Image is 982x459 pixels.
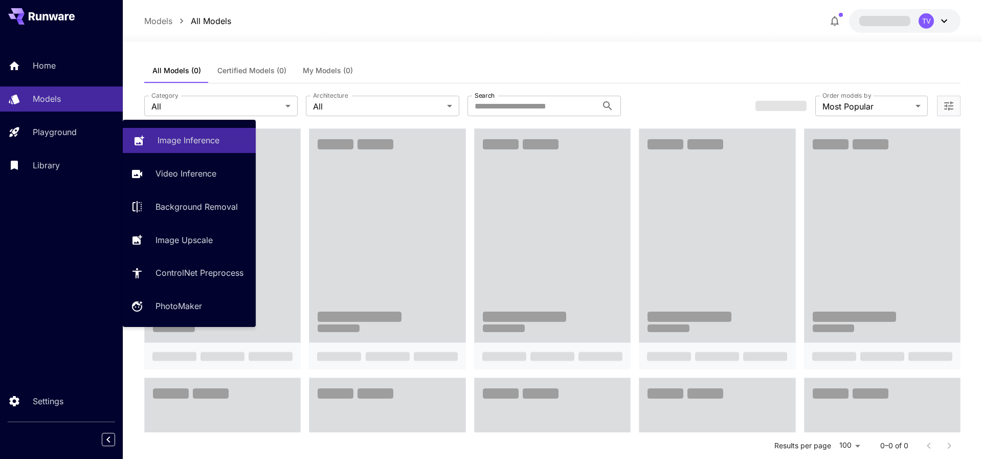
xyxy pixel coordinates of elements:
p: Models [33,93,61,105]
span: Most Popular [822,100,911,113]
p: ControlNet Preprocess [155,267,243,279]
span: All Models (0) [152,66,201,75]
a: PhotoMaker [123,294,256,319]
p: Image Inference [158,134,219,146]
span: All [313,100,443,113]
span: My Models (0) [303,66,353,75]
p: Library [33,159,60,171]
p: Image Upscale [155,234,213,246]
p: Results per page [774,441,831,451]
label: Category [151,91,178,100]
p: 0–0 of 0 [880,441,908,451]
a: ControlNet Preprocess [123,260,256,286]
p: Playground [33,126,77,138]
label: Architecture [313,91,348,100]
span: All [151,100,281,113]
button: Collapse sidebar [102,433,115,446]
a: Image Inference [123,128,256,153]
a: Background Removal [123,194,256,220]
p: Home [33,59,56,72]
label: Search [475,91,495,100]
p: Video Inference [155,167,216,180]
p: PhotoMaker [155,300,202,312]
p: Settings [33,395,63,407]
div: 100 [835,438,864,453]
span: Certified Models (0) [217,66,286,75]
button: Open more filters [943,100,955,113]
a: Video Inference [123,161,256,186]
p: All Models [191,15,231,27]
p: Models [144,15,172,27]
div: TV [919,13,934,29]
label: Order models by [822,91,871,100]
p: Background Removal [155,201,238,213]
a: Image Upscale [123,227,256,252]
div: Collapse sidebar [109,430,123,449]
nav: breadcrumb [144,15,231,27]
